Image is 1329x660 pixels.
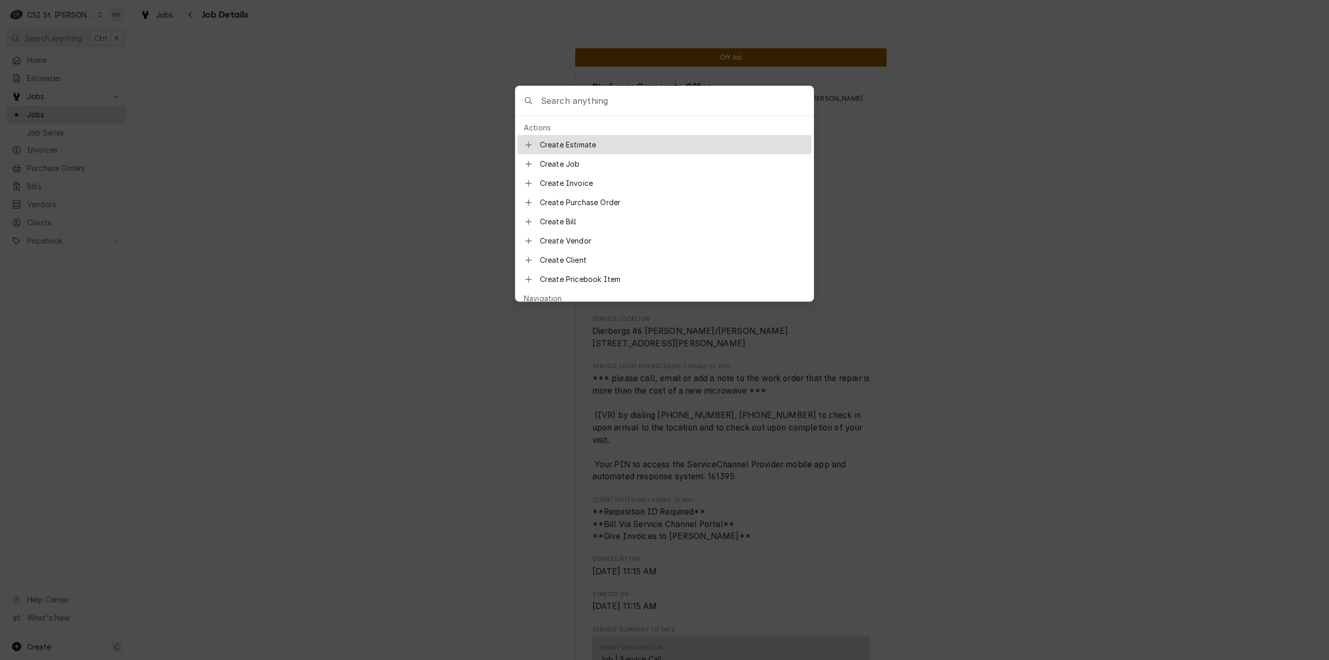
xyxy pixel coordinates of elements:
[515,86,814,302] div: Global Command Menu
[540,274,805,285] span: Create Pricebook Item
[540,216,805,227] span: Create Bill
[540,235,805,246] span: Create Vendor
[518,120,811,135] div: Actions
[540,178,805,188] span: Create Invoice
[540,197,805,208] span: Create Purchase Order
[540,254,805,265] span: Create Client
[518,120,811,460] div: Suggestions
[518,291,811,306] div: Navigation
[541,86,813,115] input: Search anything
[540,158,805,169] span: Create Job
[540,139,805,150] span: Create Estimate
